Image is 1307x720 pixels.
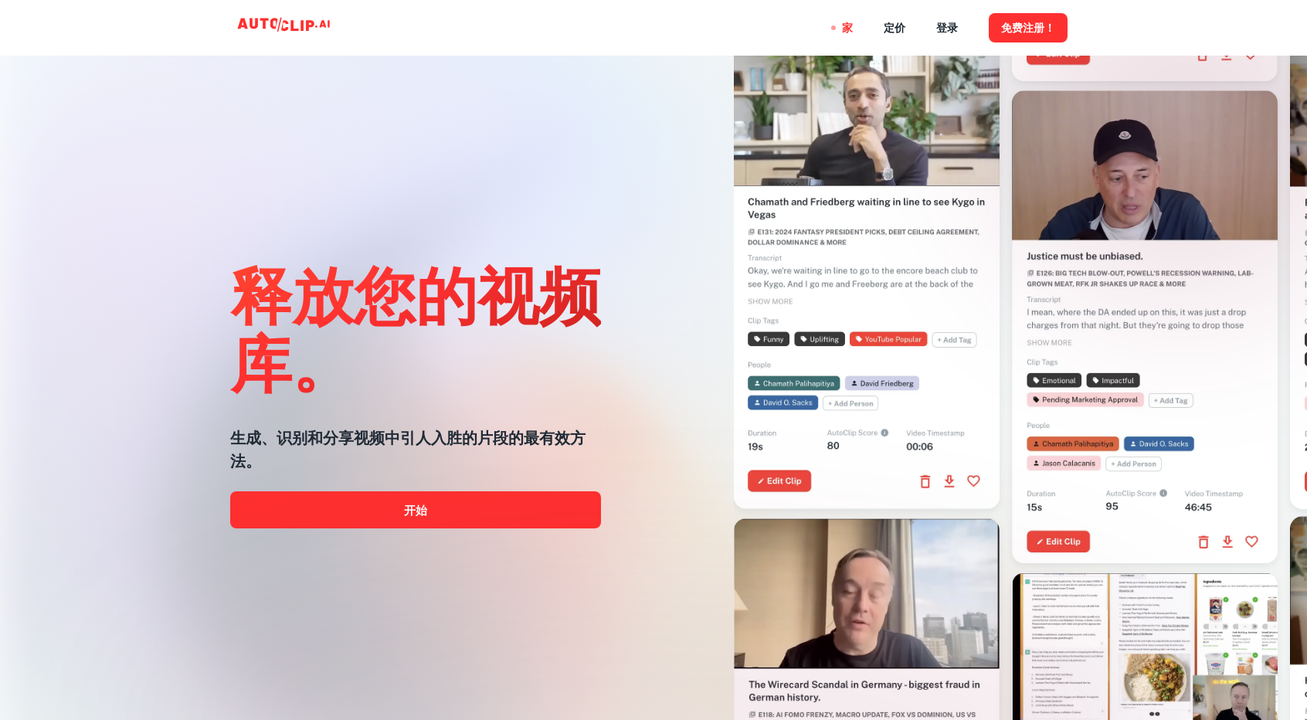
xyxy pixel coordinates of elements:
[842,22,853,35] font: 家
[230,429,586,470] font: 生成、识别和分享视频中引人入胜的片段的最有效方法。
[230,256,601,399] font: 释放您的视频库。
[230,491,601,528] a: 开始
[884,22,905,35] font: 定价
[936,22,958,35] font: 登录
[989,13,1068,42] button: 免费注册！
[404,504,427,517] font: 开始
[1001,22,1055,35] font: 免费注册！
